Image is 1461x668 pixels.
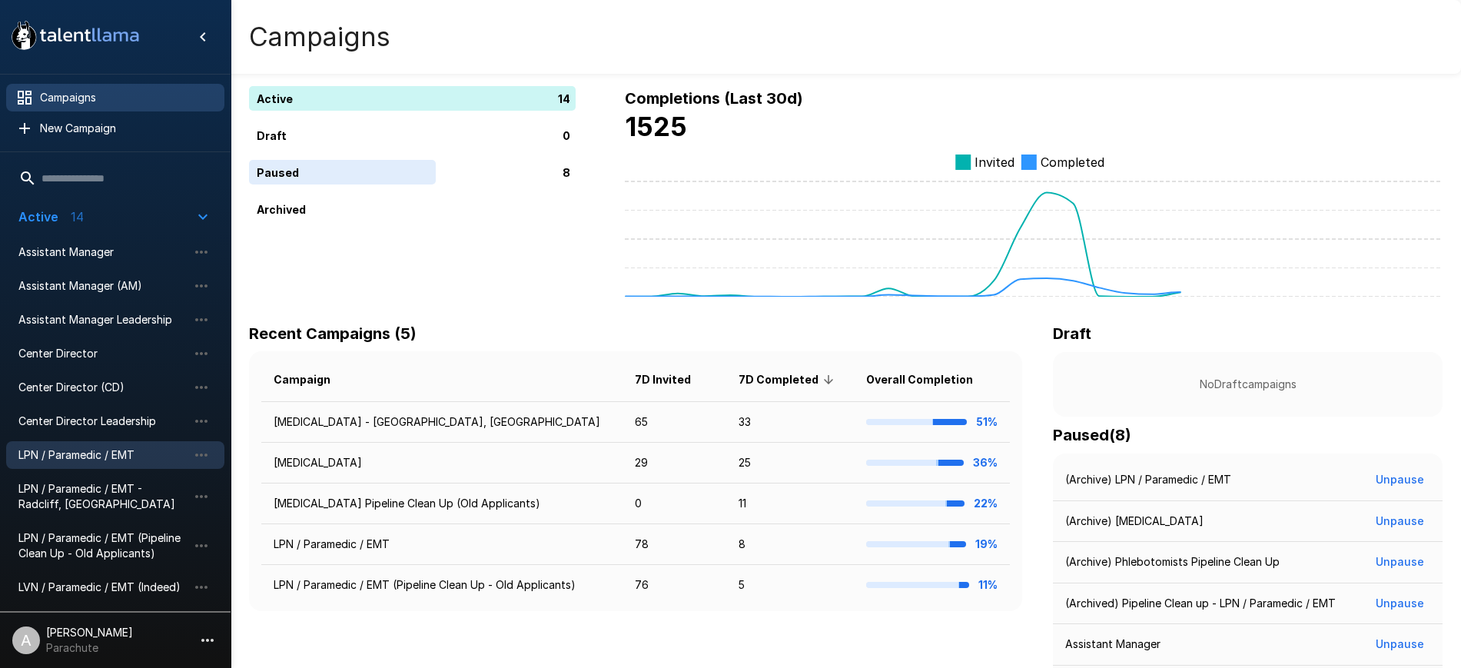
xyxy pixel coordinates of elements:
p: 14 [558,91,570,107]
b: Draft [1053,324,1091,343]
p: No Draft campaigns [1077,377,1418,392]
p: 0 [563,128,570,144]
b: Paused ( 8 ) [1053,426,1131,444]
td: 0 [623,484,726,524]
b: 11% [978,578,998,591]
button: Unpause [1370,548,1430,577]
td: LPN / Paramedic / EMT (Pipeline Clean Up - Old Applicants) [261,565,623,606]
span: 7D Completed [739,371,838,389]
b: 51% [976,415,998,428]
td: [MEDICAL_DATA] [261,443,623,484]
td: 65 [623,402,726,443]
td: 29 [623,443,726,484]
h4: Campaigns [249,21,390,53]
b: 19% [975,537,998,550]
button: Unpause [1370,466,1430,494]
td: [MEDICAL_DATA] Pipeline Clean Up (Old Applicants) [261,484,623,524]
span: 7D Invited [635,371,711,389]
b: 36% [973,456,998,469]
span: Campaign [274,371,350,389]
p: (Archived) Pipeline Clean up - LPN / Paramedic / EMT [1065,596,1336,611]
td: 25 [726,443,855,484]
p: (Archive) [MEDICAL_DATA] [1065,513,1204,529]
button: Unpause [1370,590,1430,618]
span: Overall Completion [866,371,993,389]
td: 33 [726,402,855,443]
td: 8 [726,524,855,565]
p: Assistant Manager [1065,636,1160,652]
p: (Archive) Phlebotomists Pipeline Clean Up [1065,554,1280,570]
b: 22% [974,497,998,510]
button: Unpause [1370,630,1430,659]
td: 11 [726,484,855,524]
td: [MEDICAL_DATA] - [GEOGRAPHIC_DATA], [GEOGRAPHIC_DATA] [261,402,623,443]
td: 5 [726,565,855,606]
button: Unpause [1370,507,1430,536]
p: 8 [563,165,570,181]
b: 1525 [625,111,687,142]
td: 78 [623,524,726,565]
b: Completions (Last 30d) [625,89,803,108]
td: LPN / Paramedic / EMT [261,524,623,565]
p: (Archive) LPN / Paramedic / EMT [1065,472,1231,487]
b: Recent Campaigns (5) [249,324,417,343]
td: 76 [623,565,726,606]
